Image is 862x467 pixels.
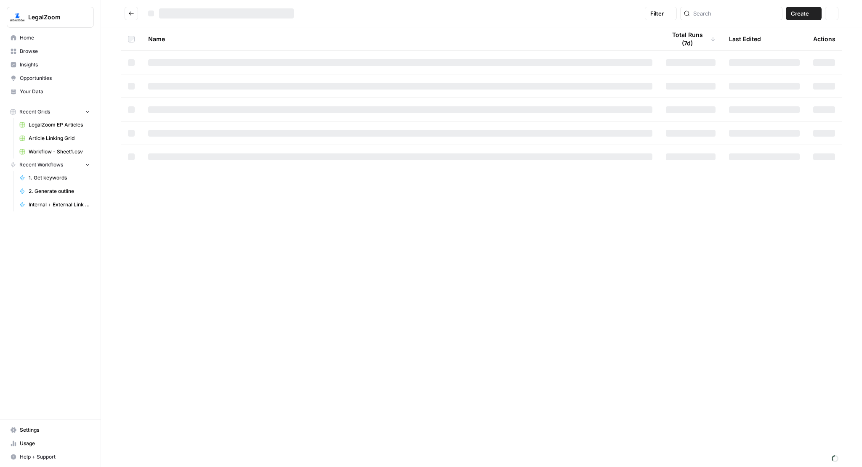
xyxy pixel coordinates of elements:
[29,148,90,156] span: Workflow - Sheet1.csv
[7,106,94,118] button: Recent Grids
[16,118,94,132] a: LegalZoom EP Articles
[7,85,94,98] a: Your Data
[19,161,63,169] span: Recent Workflows
[7,7,94,28] button: Workspace: LegalZoom
[7,158,94,171] button: Recent Workflows
[16,171,94,185] a: 1. Get keywords
[20,34,90,42] span: Home
[16,198,94,211] a: Internal + External Link Addition
[7,450,94,464] button: Help + Support
[29,174,90,182] span: 1. Get keywords
[20,88,90,95] span: Your Data
[10,10,25,25] img: LegalZoom Logo
[7,437,94,450] a: Usage
[125,7,138,20] button: Go back
[20,47,90,55] span: Browse
[645,7,677,20] button: Filter
[786,7,822,20] button: Create
[29,201,90,208] span: Internal + External Link Addition
[7,31,94,45] a: Home
[29,135,90,142] span: Article Linking Grid
[7,58,94,71] a: Insights
[20,453,90,461] span: Help + Support
[813,27,835,50] div: Actions
[16,185,94,198] a: 2. Generate outline
[791,9,809,18] span: Create
[28,13,79,21] span: LegalZoom
[20,74,90,82] span: Opportunities
[7,71,94,85] a: Opportunities
[16,132,94,145] a: Article Linking Grid
[29,187,90,195] span: 2. Generate outline
[650,9,664,18] span: Filter
[16,145,94,158] a: Workflow - Sheet1.csv
[666,27,716,50] div: Total Runs (7d)
[20,426,90,434] span: Settings
[7,423,94,437] a: Settings
[729,27,761,50] div: Last Edited
[693,9,779,18] input: Search
[7,45,94,58] a: Browse
[20,440,90,447] span: Usage
[19,108,50,116] span: Recent Grids
[29,121,90,129] span: LegalZoom EP Articles
[148,27,652,50] div: Name
[20,61,90,69] span: Insights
